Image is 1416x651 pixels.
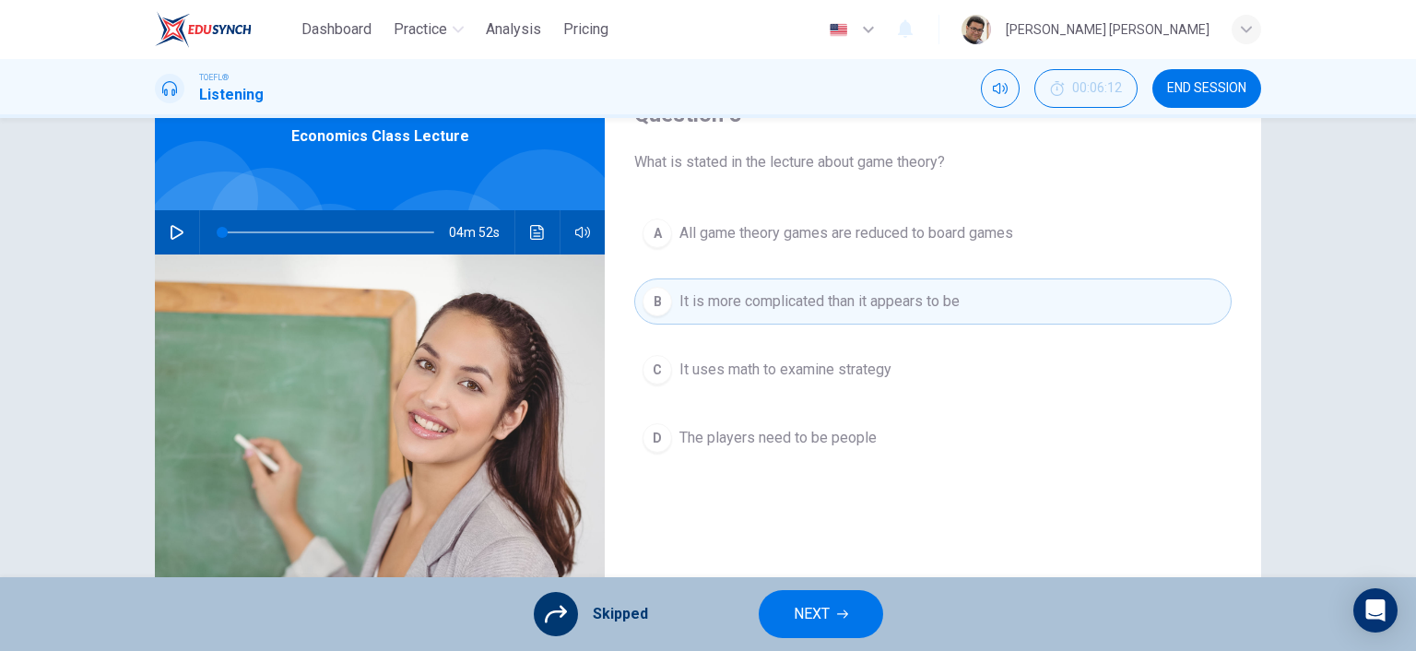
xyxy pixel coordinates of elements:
span: Practice [394,18,447,41]
span: Skipped [593,603,648,625]
div: Open Intercom Messenger [1353,588,1398,633]
button: Dashboard [294,13,379,46]
div: Hide [1034,69,1138,108]
button: END SESSION [1152,69,1261,108]
div: [PERSON_NAME] [PERSON_NAME] [1006,18,1209,41]
span: Pricing [563,18,608,41]
img: EduSynch logo [155,11,252,48]
img: en [827,23,850,37]
span: 04m 52s [449,210,514,254]
img: Profile picture [962,15,991,44]
button: Analysis [478,13,549,46]
span: What is stated in the lecture about game theory? [634,151,1232,173]
a: EduSynch logo [155,11,294,48]
span: END SESSION [1167,81,1246,96]
button: NEXT [759,590,883,638]
button: Pricing [556,13,616,46]
button: Click to see the audio transcription [523,210,552,254]
span: TOEFL® [199,71,229,84]
h1: Listening [199,84,264,106]
span: Economics Class Lecture [291,125,469,148]
button: Practice [386,13,471,46]
span: Analysis [486,18,541,41]
span: NEXT [794,601,830,627]
div: Mute [981,69,1020,108]
span: 00:06:12 [1072,81,1122,96]
span: Dashboard [301,18,372,41]
button: 00:06:12 [1034,69,1138,108]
